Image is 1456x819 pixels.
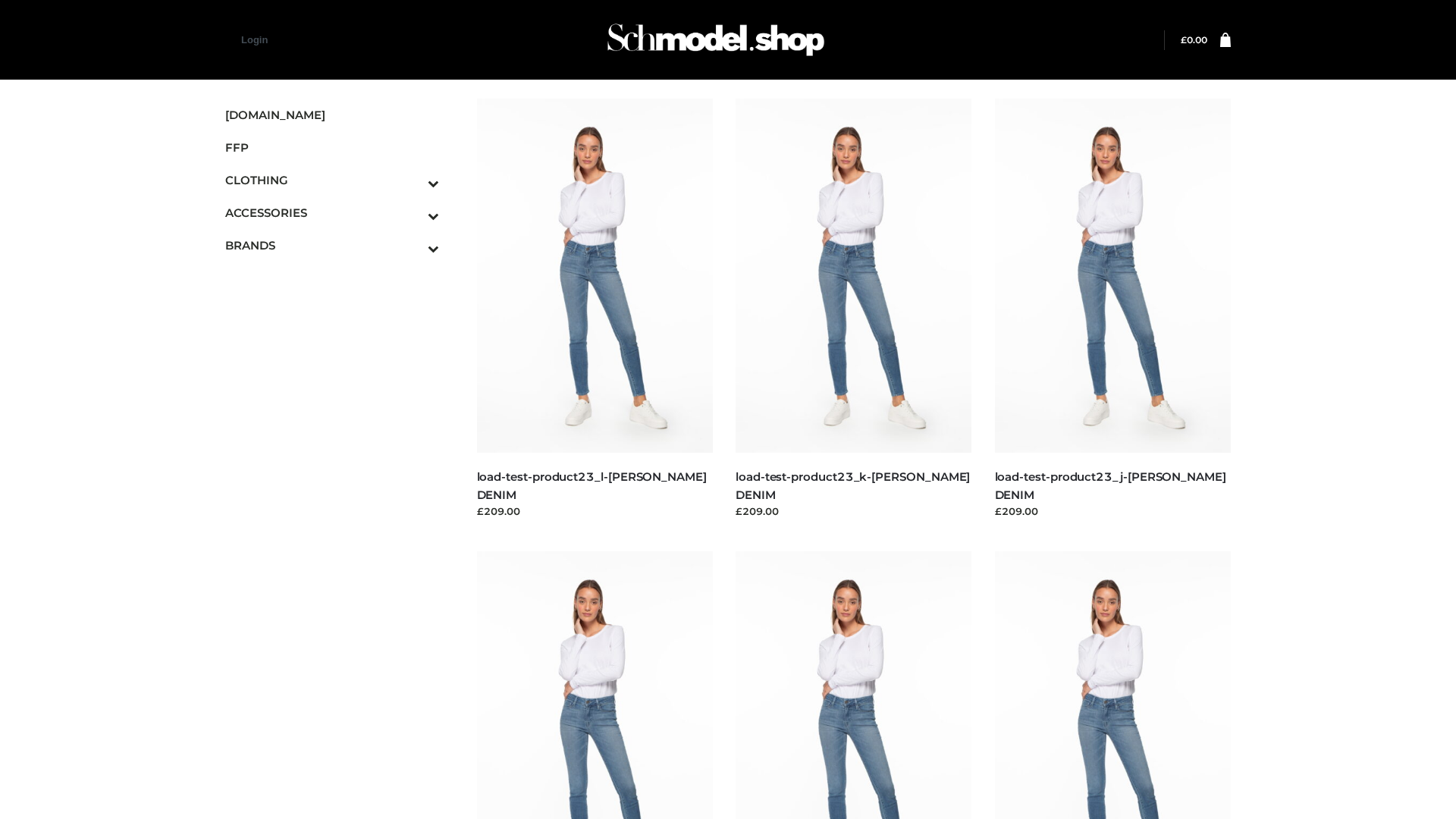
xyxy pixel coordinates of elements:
a: [DOMAIN_NAME] [225,99,439,131]
a: Login [241,34,268,45]
span: [DOMAIN_NAME] [225,106,439,124]
span: BRANDS [225,237,439,254]
a: load-test-product23_k-[PERSON_NAME] DENIM [736,469,970,501]
img: Schmodel Admin 964 [602,10,830,70]
a: FFP [225,131,439,164]
a: CLOTHINGToggle Submenu [225,164,439,196]
bdi: 0.00 [1181,34,1207,45]
a: load-test-product23_j-[PERSON_NAME] DENIM [995,469,1226,501]
span: ACCESSORIES [225,204,439,221]
div: £209.00 [995,504,1232,519]
button: Toggle Submenu [386,229,439,262]
button: Toggle Submenu [386,196,439,229]
a: BRANDSToggle Submenu [225,229,439,262]
div: £209.00 [477,504,714,519]
a: load-test-product23_l-[PERSON_NAME] DENIM [477,469,707,501]
button: Toggle Submenu [386,164,439,196]
span: £ [1181,34,1187,45]
span: CLOTHING [225,171,439,189]
span: FFP [225,139,439,156]
a: £0.00 [1181,34,1207,45]
a: ACCESSORIESToggle Submenu [225,196,439,229]
div: £209.00 [736,504,972,519]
